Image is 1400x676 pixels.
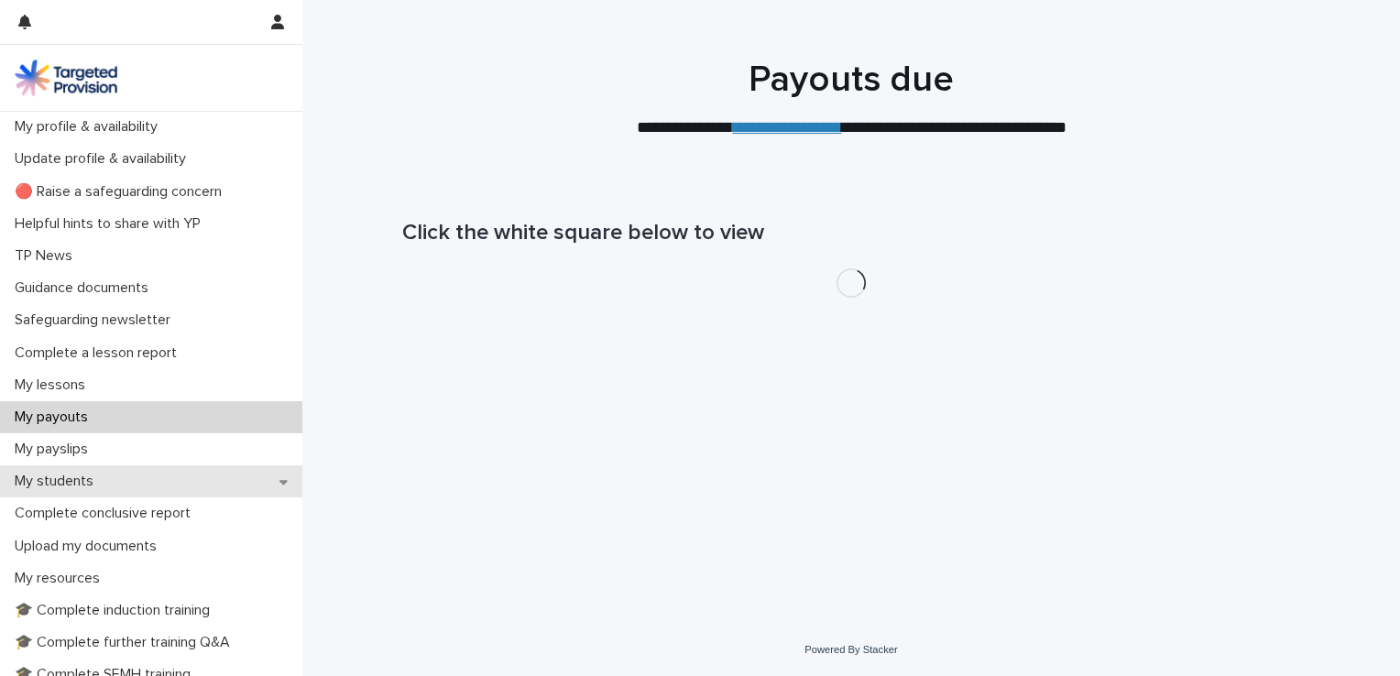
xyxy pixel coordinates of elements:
[7,311,185,329] p: Safeguarding newsletter
[7,409,103,426] p: My payouts
[402,220,1300,246] h1: Click the white square below to view
[7,505,205,522] p: Complete conclusive report
[7,247,87,265] p: TP News
[7,538,171,555] p: Upload my documents
[7,118,172,136] p: My profile & availability
[804,644,897,655] a: Powered By Stacker
[15,60,117,96] img: M5nRWzHhSzIhMunXDL62
[7,279,163,297] p: Guidance documents
[402,58,1300,102] h1: Payouts due
[7,570,115,587] p: My resources
[7,376,100,394] p: My lessons
[7,634,245,651] p: 🎓 Complete further training Q&A
[7,602,224,619] p: 🎓 Complete induction training
[7,215,215,233] p: Helpful hints to share with YP
[7,473,108,490] p: My students
[7,441,103,458] p: My payslips
[7,344,191,362] p: Complete a lesson report
[7,150,201,168] p: Update profile & availability
[7,183,236,201] p: 🔴 Raise a safeguarding concern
